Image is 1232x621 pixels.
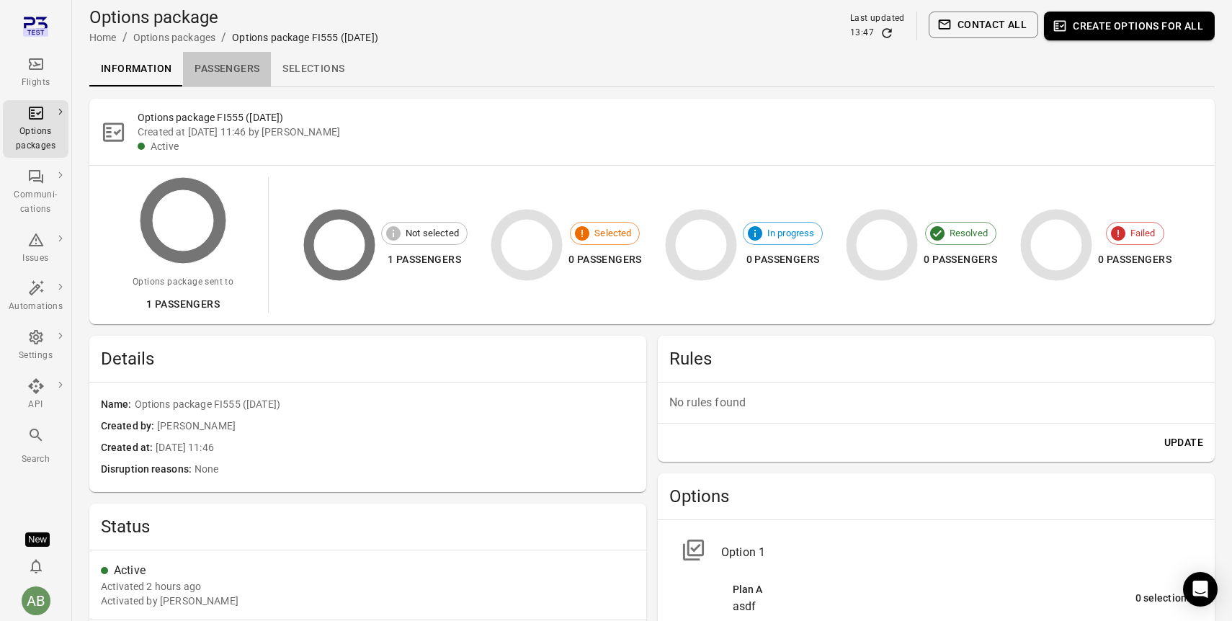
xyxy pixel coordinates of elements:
[89,52,1215,86] div: Local navigation
[1135,591,1192,607] div: 0 selections
[3,51,68,94] a: Flights
[1159,429,1209,456] button: Update
[9,300,63,314] div: Automations
[880,26,894,40] button: Refresh data
[9,251,63,266] div: Issues
[3,373,68,416] a: API
[101,397,135,413] span: Name
[398,226,467,241] span: Not selected
[138,125,1203,139] div: Created at [DATE] 11:46 by [PERSON_NAME]
[850,26,874,40] div: 13:47
[133,32,215,43] a: Options packages
[568,251,642,269] div: 0 passengers
[9,125,63,153] div: Options packages
[89,6,378,29] h1: Options package
[721,544,1192,561] div: Option 1
[3,164,68,221] a: Communi-cations
[101,440,156,456] span: Created at
[22,552,50,581] button: Notifications
[89,52,183,86] a: Information
[669,347,1203,370] h2: Rules
[1098,251,1171,269] div: 0 passengers
[232,30,378,45] div: Options package FI555 ([DATE])
[942,226,996,241] span: Resolved
[759,226,823,241] span: In progress
[157,419,635,434] span: [PERSON_NAME]
[183,52,271,86] a: Passengers
[3,227,68,270] a: Issues
[133,275,233,290] div: Options package sent to
[101,515,635,538] h2: Status
[1044,12,1215,40] button: Create options for all
[381,251,468,269] div: 1 passengers
[9,349,63,363] div: Settings
[151,139,1203,153] div: Active
[114,562,635,579] div: Active
[743,251,823,269] div: 0 passengers
[1183,572,1218,607] div: Open Intercom Messenger
[138,110,1203,125] h2: Options package FI555 ([DATE])
[101,594,238,608] div: Activated by [PERSON_NAME]
[3,422,68,470] button: Search
[89,29,378,46] nav: Breadcrumbs
[929,12,1038,38] button: Contact all
[669,394,1203,411] p: No rules found
[135,397,635,413] span: Options package FI555 ([DATE])
[9,398,63,412] div: API
[733,582,1135,598] div: Plan A
[195,462,635,478] span: None
[1122,226,1164,241] span: Failed
[733,598,1135,615] div: asdf
[101,419,157,434] span: Created by
[3,324,68,367] a: Settings
[122,29,128,46] li: /
[101,579,201,594] div: 5 Sep 2025 11:46
[9,76,63,90] div: Flights
[16,581,56,621] button: Aslaug Bjarnadottir
[221,29,226,46] li: /
[9,188,63,217] div: Communi-cations
[850,12,905,26] div: Last updated
[3,275,68,318] a: Automations
[9,452,63,467] div: Search
[669,485,1203,508] h2: Options
[271,52,356,86] a: Selections
[101,347,635,370] h2: Details
[89,32,117,43] a: Home
[133,295,233,313] div: 1 passengers
[25,532,50,547] div: Tooltip anchor
[101,462,195,478] span: Disruption reasons
[3,100,68,158] a: Options packages
[22,586,50,615] div: AB
[924,251,997,269] div: 0 passengers
[586,226,639,241] span: Selected
[156,440,635,456] span: [DATE] 11:46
